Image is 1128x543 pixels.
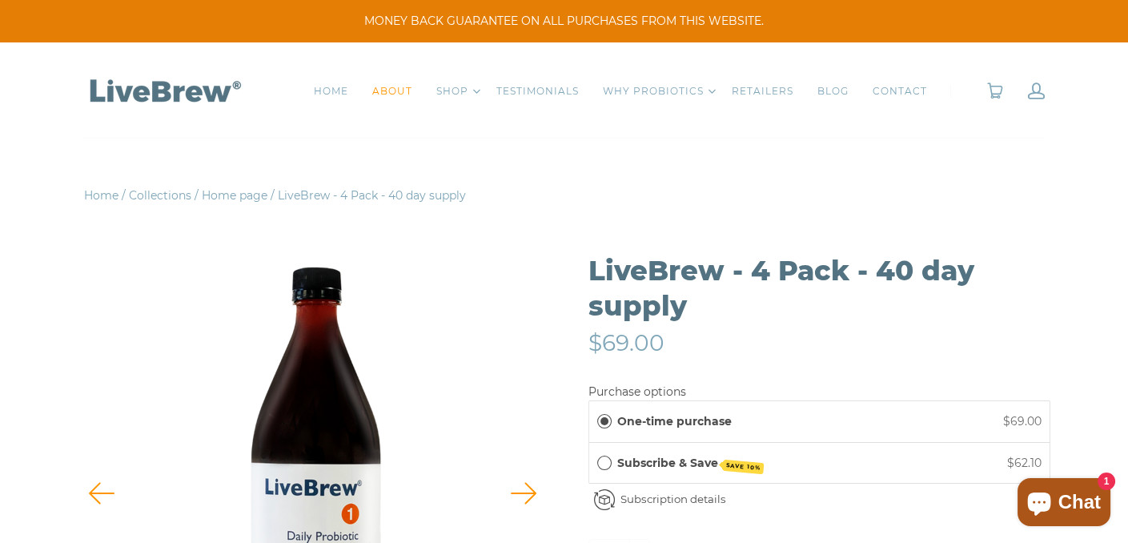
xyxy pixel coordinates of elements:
[723,459,764,473] span: SAVE 10%
[496,83,579,99] a: TESTIMONIALS
[84,76,244,104] img: LiveBrew
[436,83,468,99] a: SHOP
[1007,456,1042,470] span: $62.10
[588,253,1051,324] h1: LiveBrew - 4 Pack - 40 day supply
[278,188,466,203] span: LiveBrew - 4 Pack - 40 day supply
[24,13,1104,30] span: MONEY BACK GUARANTEE ON ALL PURCHASES FROM THIS WEBSITE.
[314,83,348,99] a: HOME
[617,412,732,430] label: One-time purchase
[202,188,267,203] a: Home page
[195,188,199,203] span: /
[271,188,275,203] span: /
[129,188,191,203] a: Collections
[620,493,726,505] a: Subscription details
[732,83,793,99] a: RETAILERS
[588,384,686,399] label: Purchase options
[84,188,118,203] a: Home
[817,83,849,99] a: BLOG
[372,83,412,99] a: ABOUT
[1003,414,1042,428] span: $69.00
[122,188,126,203] span: /
[597,412,612,430] div: One-time purchase
[588,329,664,356] span: $69.00
[603,83,704,99] a: WHY PROBIOTICS
[617,454,764,472] label: Subscribe & Save
[597,454,612,472] div: Subscribe & Save
[1013,478,1115,530] inbox-online-store-chat: Shopify online store chat
[873,83,927,99] a: CONTACT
